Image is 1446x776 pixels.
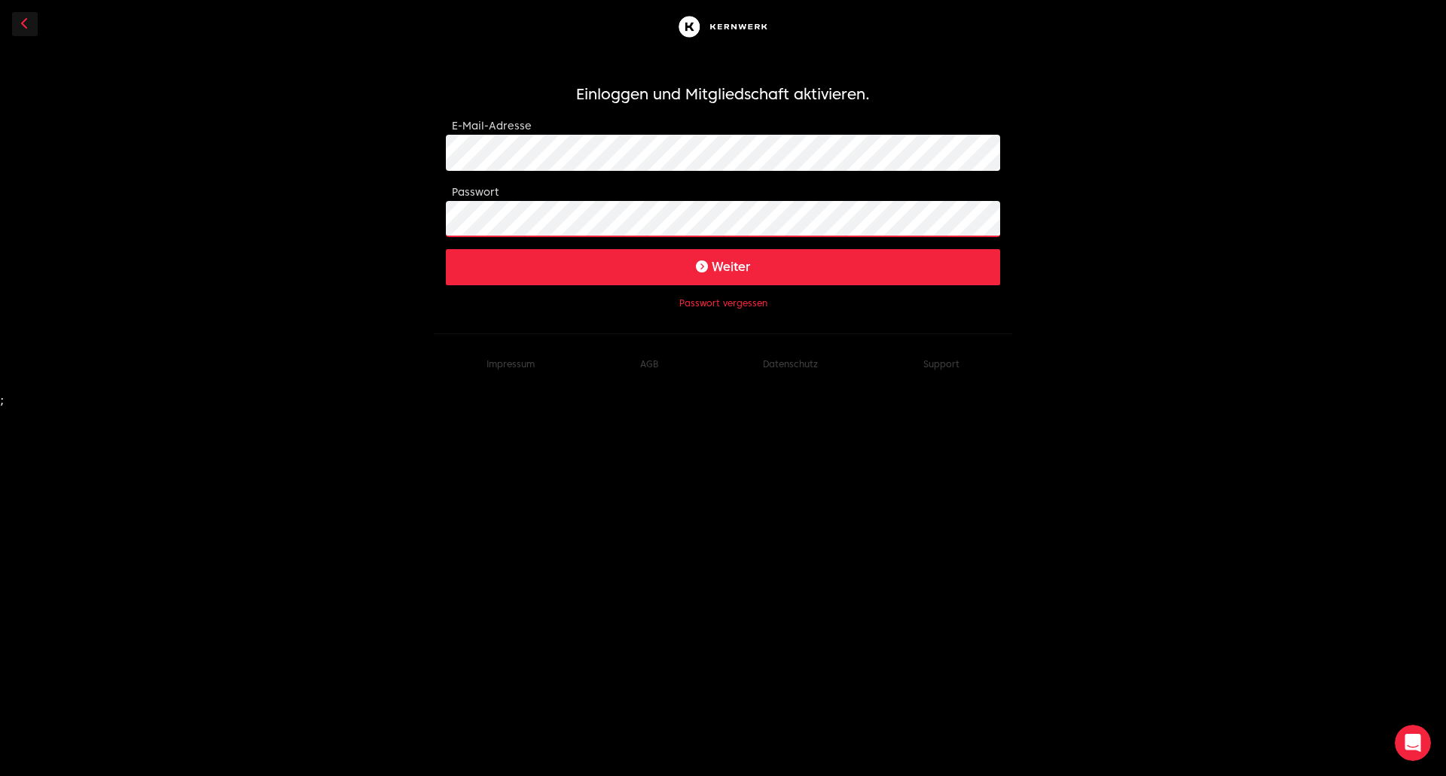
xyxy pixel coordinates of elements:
h1: Einloggen und Mitgliedschaft aktivieren. [446,84,1000,105]
label: E-Mail-Adresse [452,120,532,132]
a: Impressum [487,358,535,370]
button: Passwort vergessen [679,297,767,309]
button: Support [923,358,959,370]
iframe: Intercom live chat [1395,725,1431,761]
img: Kernwerk® [675,12,771,41]
a: AGB [640,358,658,370]
button: Weiter [446,249,1000,285]
label: Passwort [452,186,499,198]
a: Datenschutz [763,358,818,370]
